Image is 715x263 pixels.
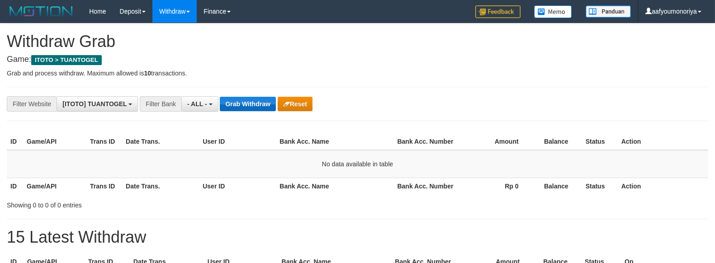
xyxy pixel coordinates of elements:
h1: 15 Latest Withdraw [7,228,708,246]
th: Bank Acc. Name [276,133,393,150]
img: MOTION_logo.png [7,5,76,18]
th: Status [582,133,618,150]
img: Button%20Memo.svg [534,5,572,18]
div: Filter Website [7,96,57,112]
img: panduan.png [586,5,631,18]
h4: Game: [7,55,708,64]
th: Action [618,133,708,150]
h1: Withdraw Grab [7,33,708,51]
button: Reset [278,97,313,111]
th: Balance [532,178,582,194]
button: Grab Withdraw [220,97,275,111]
p: Grab and process withdraw. Maximum allowed is transactions. [7,69,708,78]
th: Rp 0 [457,178,532,194]
th: Date Trans. [122,133,199,150]
th: User ID [199,133,276,150]
th: Amount [457,133,532,150]
th: Date Trans. [122,178,199,194]
th: Trans ID [86,178,122,194]
span: ITOTO > TUANTOGEL [31,55,102,65]
button: - ALL - [181,96,218,112]
img: Feedback.jpg [475,5,521,18]
th: Game/API [23,178,86,194]
span: - ALL - [187,100,207,108]
th: ID [7,178,23,194]
td: No data available in table [7,150,708,178]
th: Bank Acc. Number [394,178,457,194]
th: User ID [199,178,276,194]
th: ID [7,133,23,150]
th: Bank Acc. Number [394,133,457,150]
button: [ITOTO] TUANTOGEL [57,96,138,112]
div: Showing 0 to 0 of 0 entries [7,197,291,210]
th: Game/API [23,133,86,150]
th: Balance [532,133,582,150]
span: [ITOTO] TUANTOGEL [62,100,127,108]
div: Filter Bank [140,96,181,112]
th: Trans ID [86,133,122,150]
th: Action [618,178,708,194]
th: Status [582,178,618,194]
th: Bank Acc. Name [276,178,393,194]
strong: 10 [144,70,151,77]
